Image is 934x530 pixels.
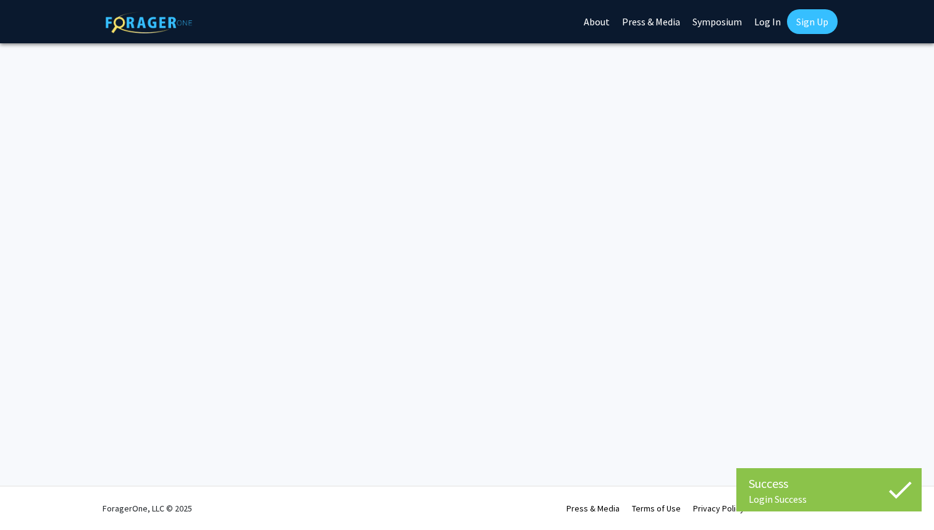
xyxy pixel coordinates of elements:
[787,9,838,34] a: Sign Up
[749,493,909,505] div: Login Success
[566,503,620,514] a: Press & Media
[749,474,909,493] div: Success
[103,487,192,530] div: ForagerOne, LLC © 2025
[632,503,681,514] a: Terms of Use
[693,503,744,514] a: Privacy Policy
[106,12,192,33] img: ForagerOne Logo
